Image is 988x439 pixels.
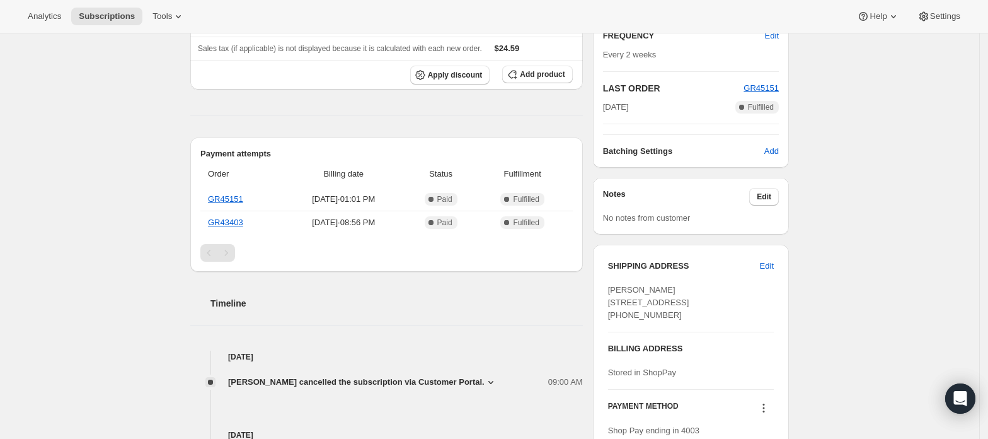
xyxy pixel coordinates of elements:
span: Apply discount [428,70,483,80]
span: Help [870,11,887,21]
button: Add product [502,66,572,83]
span: Fulfilled [513,218,539,228]
button: Help [849,8,907,25]
span: Sales tax (if applicable) is not displayed because it is calculated with each new order. [198,44,482,53]
button: Add [757,141,786,161]
span: 09:00 AM [548,376,583,389]
h3: Notes [603,188,750,206]
button: GR45151 [744,82,779,95]
h4: [DATE] [190,351,583,363]
span: Analytics [28,11,61,21]
button: Edit [757,26,786,46]
th: Order [200,160,282,188]
h3: BILLING ADDRESS [608,342,774,355]
span: Subscriptions [79,11,135,21]
span: Paid [437,194,452,204]
span: Paid [437,218,452,228]
h2: Timeline [210,297,583,310]
button: [PERSON_NAME] cancelled the subscription via Customer Portal. [228,376,497,389]
span: Edit [757,192,771,202]
button: Edit [749,188,779,206]
button: Analytics [20,8,69,25]
span: Stored in ShopPay [608,368,676,377]
h2: Payment attempts [200,148,573,160]
span: [PERSON_NAME] [STREET_ADDRESS] [PHONE_NUMBER] [608,285,689,320]
span: Fulfilled [513,194,539,204]
a: GR45151 [208,194,243,204]
span: Edit [765,30,779,42]
h3: PAYMENT METHOD [608,401,679,418]
button: Tools [145,8,192,25]
nav: Pagination [200,244,573,262]
a: GR45151 [744,83,779,93]
button: Apply discount [410,66,490,85]
span: [DATE] · 01:01 PM [285,193,402,206]
span: [DATE] [603,101,629,114]
span: Fulfilled [748,102,774,112]
span: No notes from customer [603,213,691,223]
button: Subscriptions [71,8,142,25]
span: Tools [152,11,172,21]
span: $24.59 [495,44,520,53]
span: Edit [760,260,774,272]
span: Billing date [285,168,402,180]
span: Settings [930,11,960,21]
button: Edit [752,256,781,276]
h3: SHIPPING ADDRESS [608,260,760,272]
h2: FREQUENCY [603,30,765,42]
h6: Batching Settings [603,145,764,158]
h2: LAST ORDER [603,82,744,95]
button: Settings [910,8,968,25]
div: Open Intercom Messenger [945,383,975,414]
span: Add [764,145,779,158]
span: [PERSON_NAME] cancelled the subscription via Customer Portal. [228,376,485,389]
span: Fulfillment [480,168,565,180]
span: Every 2 weeks [603,50,657,59]
a: GR43403 [208,218,243,227]
span: Status [410,168,473,180]
span: Add product [520,69,565,79]
span: [DATE] · 08:56 PM [285,216,402,229]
